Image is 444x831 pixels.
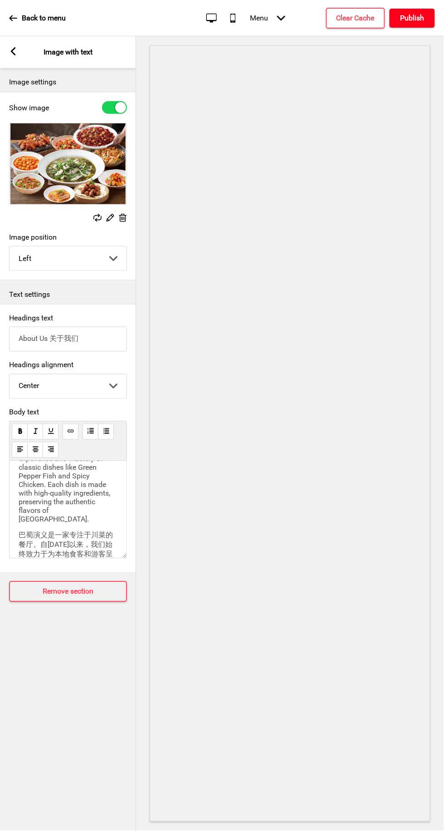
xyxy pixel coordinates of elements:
[9,77,127,87] p: Image settings
[63,424,78,440] button: link
[83,424,98,440] button: orderedList
[9,408,127,417] span: Body text
[400,13,424,23] h4: Publish
[27,424,43,440] button: italic
[12,442,28,458] button: alignLeft
[337,13,375,23] h4: Clear Cache
[326,8,385,29] button: Clear Cache
[22,13,66,23] p: Back to menu
[9,314,53,322] label: Headings text
[390,9,435,28] button: Publish
[9,290,127,300] p: Text settings
[43,442,59,458] button: alignRight
[27,442,43,458] button: alignCenter
[43,424,59,440] button: underline
[98,424,114,440] button: unorderedList
[9,233,127,241] label: Image position
[19,531,113,616] span: 巴蜀演义是一家专注于川菜的餐厅。自[DATE]以来，我们始终致力于为本地食客和游客呈现正宗的川味美食。 我们的川籍主厨拥有深厚的烹饪功底，精于经典菜肴，如青椒鱼与辣子鸡。每一道菜都选用优质食材，...
[9,6,66,30] a: Back to menu
[241,5,294,31] div: Menu
[44,47,93,57] p: Image with text
[43,587,93,597] h4: Remove section
[10,123,127,204] img: Image
[9,361,127,369] label: Headings alignment
[9,103,49,112] label: Show image
[12,424,28,440] button: bold
[9,581,127,602] button: Remove section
